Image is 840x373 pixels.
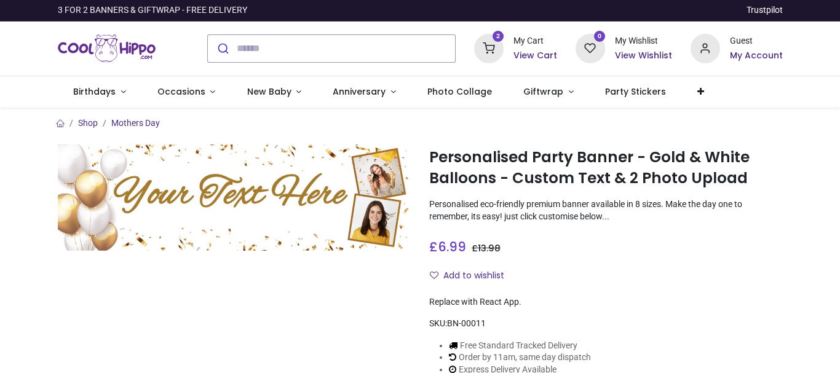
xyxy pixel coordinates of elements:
li: Free Standard Tracked Delivery [449,340,621,352]
sup: 2 [493,31,504,42]
div: 3 FOR 2 BANNERS & GIFTWRAP - FREE DELIVERY [58,4,247,17]
a: View Cart [513,50,557,62]
span: £ [429,238,466,256]
span: 13.98 [478,242,501,254]
span: Anniversary [333,85,386,98]
a: Birthdays [58,76,142,108]
img: Cool Hippo [58,31,156,66]
a: 2 [474,42,504,52]
a: 0 [576,42,605,52]
a: Logo of Cool Hippo [58,31,156,66]
img: Personalised Party Banner - Gold & White Balloons - Custom Text & 2 Photo Upload [58,144,411,251]
a: New Baby [231,76,317,108]
span: 6.99 [438,238,466,256]
div: Replace with React App. [429,296,783,308]
a: Giftwrap [508,76,590,108]
button: Submit [208,35,237,62]
a: View Wishlist [615,50,672,62]
div: SKU: [429,318,783,330]
span: Photo Collage [427,85,492,98]
span: BN-00011 [447,318,486,328]
a: Mothers Day [111,118,160,128]
a: Anniversary [317,76,412,108]
span: Birthdays [73,85,116,98]
div: Guest [730,35,783,47]
li: Order by 11am, same day dispatch [449,351,621,364]
button: Add to wishlistAdd to wishlist [429,265,515,286]
a: My Account [730,50,783,62]
h1: Personalised Party Banner - Gold & White Balloons - Custom Text & 2 Photo Upload [429,147,783,189]
a: Occasions [141,76,231,108]
sup: 0 [594,31,606,42]
i: Add to wishlist [430,271,438,280]
p: Personalised eco-friendly premium banner available in 8 sizes. Make the day one to remember, its ... [429,198,783,222]
span: Party Stickers [605,85,666,98]
span: New Baby [247,85,291,98]
span: Giftwrap [523,85,563,98]
a: Trustpilot [747,4,783,17]
span: Occasions [157,85,205,98]
div: My Wishlist [615,35,672,47]
a: Shop [78,118,98,128]
span: £ [472,242,501,254]
div: My Cart [513,35,557,47]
